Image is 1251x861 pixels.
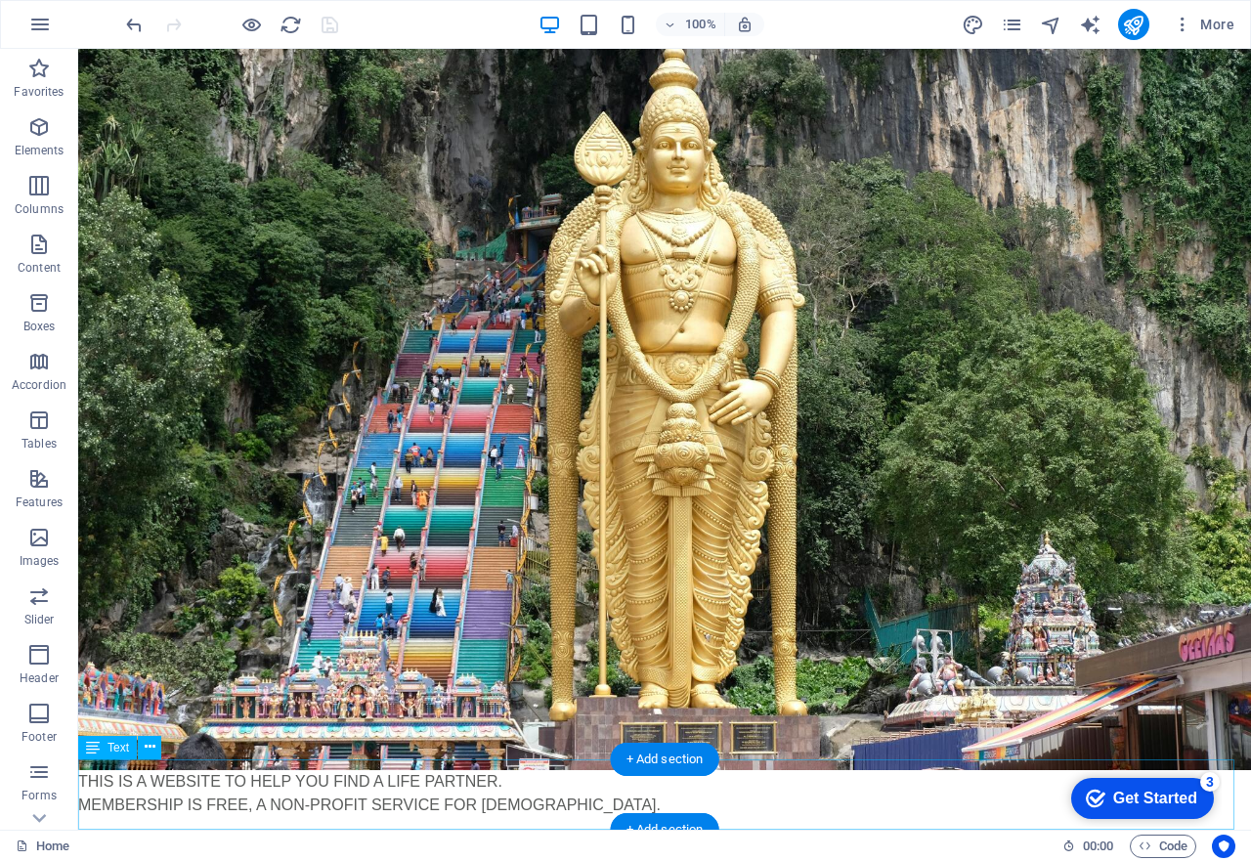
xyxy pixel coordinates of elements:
[1001,14,1023,36] i: Pages (Ctrl+Alt+S)
[280,14,302,36] i: Reload page
[14,84,64,100] p: Favorites
[611,743,719,776] div: + Add section
[685,13,716,36] h6: 100%
[611,813,719,846] div: + Add section
[16,495,63,510] p: Features
[1212,835,1235,858] button: Usercentrics
[57,22,141,39] div: Get Started
[23,319,56,334] p: Boxes
[279,13,302,36] button: reload
[15,143,65,158] p: Elements
[1173,15,1234,34] span: More
[962,13,985,36] button: design
[1122,14,1144,36] i: Publish
[1040,13,1063,36] button: navigator
[20,670,59,686] p: Header
[12,377,66,393] p: Accordion
[108,742,129,753] span: Text
[1165,9,1242,40] button: More
[22,729,57,745] p: Footer
[144,4,163,23] div: 3
[1130,835,1196,858] button: Code
[1097,839,1100,853] span: :
[22,436,57,452] p: Tables
[1118,9,1149,40] button: publish
[1079,14,1101,36] i: AI Writer
[18,260,61,276] p: Content
[656,13,725,36] button: 100%
[1139,835,1187,858] span: Code
[15,201,64,217] p: Columns
[24,612,55,627] p: Slider
[122,13,146,36] button: undo
[962,14,984,36] i: Design (Ctrl+Alt+Y)
[1079,13,1102,36] button: text_generator
[20,553,60,569] p: Images
[15,10,157,51] div: Get Started 3 items remaining, 40% complete
[736,16,754,33] i: On resize automatically adjust zoom level to fit chosen device.
[16,835,69,858] a: Click to cancel selection. Double-click to open Pages
[1040,14,1062,36] i: Navigator
[1001,13,1024,36] button: pages
[123,14,146,36] i: Undo: Change text (Ctrl+Z)
[1083,835,1113,858] span: 00 00
[22,788,57,803] p: Forms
